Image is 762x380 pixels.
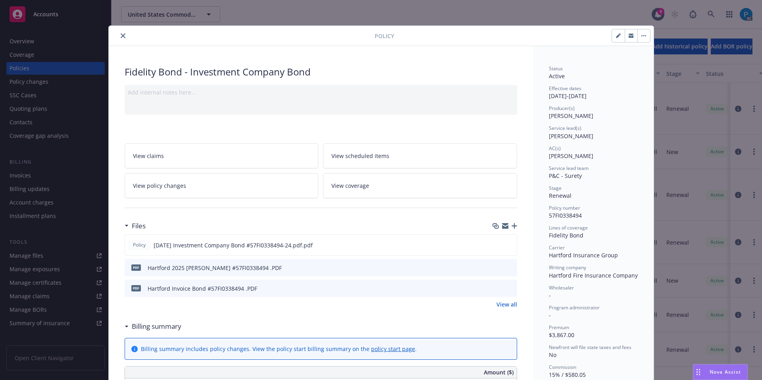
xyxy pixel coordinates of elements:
[549,344,631,351] span: Newfront will file state taxes and fees
[549,85,638,100] div: [DATE] - [DATE]
[549,351,556,359] span: No
[549,231,583,239] span: Fidelity Bond
[549,224,588,231] span: Lines of coverage
[323,173,517,198] a: View coverage
[494,241,500,249] button: download file
[375,32,394,40] span: Policy
[507,284,514,293] button: preview file
[125,173,319,198] a: View policy changes
[125,321,181,332] div: Billing summary
[549,165,589,172] span: Service lead team
[141,345,417,353] div: Billing summary includes policy changes. View the policy start billing summary on the .
[484,368,514,376] span: Amount ($)
[549,85,581,92] span: Effective dates
[125,143,319,168] a: View claims
[148,284,257,293] div: Hartford Invoice Bond #57FI0338494 .PDF
[549,172,582,179] span: P&C - Surety
[128,88,514,96] div: Add internal notes here...
[549,112,593,120] span: [PERSON_NAME]
[125,221,146,231] div: Files
[506,241,514,249] button: preview file
[549,272,638,279] span: Hartford Fire Insurance Company
[132,221,146,231] h3: Files
[371,345,415,353] a: policy start page
[549,65,563,72] span: Status
[125,65,517,79] div: Fidelity Bond - Investment Company Bond
[331,181,369,190] span: View coverage
[549,304,600,311] span: Program administrator
[507,264,514,272] button: preview file
[549,251,618,259] span: Hartford Insurance Group
[693,364,748,380] button: Nova Assist
[131,285,141,291] span: PDF
[131,241,147,249] span: Policy
[549,244,565,251] span: Carrier
[549,324,569,331] span: Premium
[549,371,586,378] span: 15% / $580.05
[549,364,576,370] span: Commission
[549,212,582,219] span: 57FI0338494
[496,300,517,309] a: View all
[549,105,575,112] span: Producer(s)
[494,284,500,293] button: download file
[118,31,128,41] button: close
[549,185,562,191] span: Stage
[323,143,517,168] a: View scheduled items
[549,152,593,160] span: [PERSON_NAME]
[549,331,574,339] span: $3,867.00
[549,284,574,291] span: Wholesaler
[549,204,580,211] span: Policy number
[133,152,164,160] span: View claims
[132,321,181,332] h3: Billing summary
[693,365,703,380] div: Drag to move
[549,264,586,271] span: Writing company
[154,241,313,249] span: [DATE] Investment Company Bond #57FI0338494-24.pdf.pdf
[131,264,141,270] span: PDF
[148,264,282,272] div: Hartford 2025 [PERSON_NAME] #57FI0338494 .PDF
[549,311,551,319] span: -
[549,125,581,131] span: Service lead(s)
[133,181,186,190] span: View policy changes
[710,368,741,375] span: Nova Assist
[494,264,500,272] button: download file
[549,132,593,140] span: [PERSON_NAME]
[549,72,565,80] span: Active
[331,152,389,160] span: View scheduled items
[549,192,571,199] span: Renewal
[549,145,561,152] span: AC(s)
[549,291,551,299] span: -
